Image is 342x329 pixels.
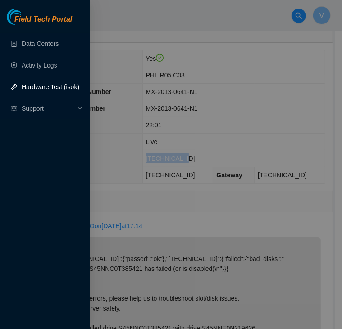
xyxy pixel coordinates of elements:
a: Data Centers [22,40,59,47]
a: Hardware Test (isok) [22,83,79,90]
a: Akamai TechnologiesField Tech Portal [7,16,72,28]
a: Activity Logs [22,62,57,69]
span: Support [22,99,75,117]
span: read [11,105,17,112]
span: Field Tech Portal [14,15,72,24]
img: Akamai Technologies [7,9,46,25]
